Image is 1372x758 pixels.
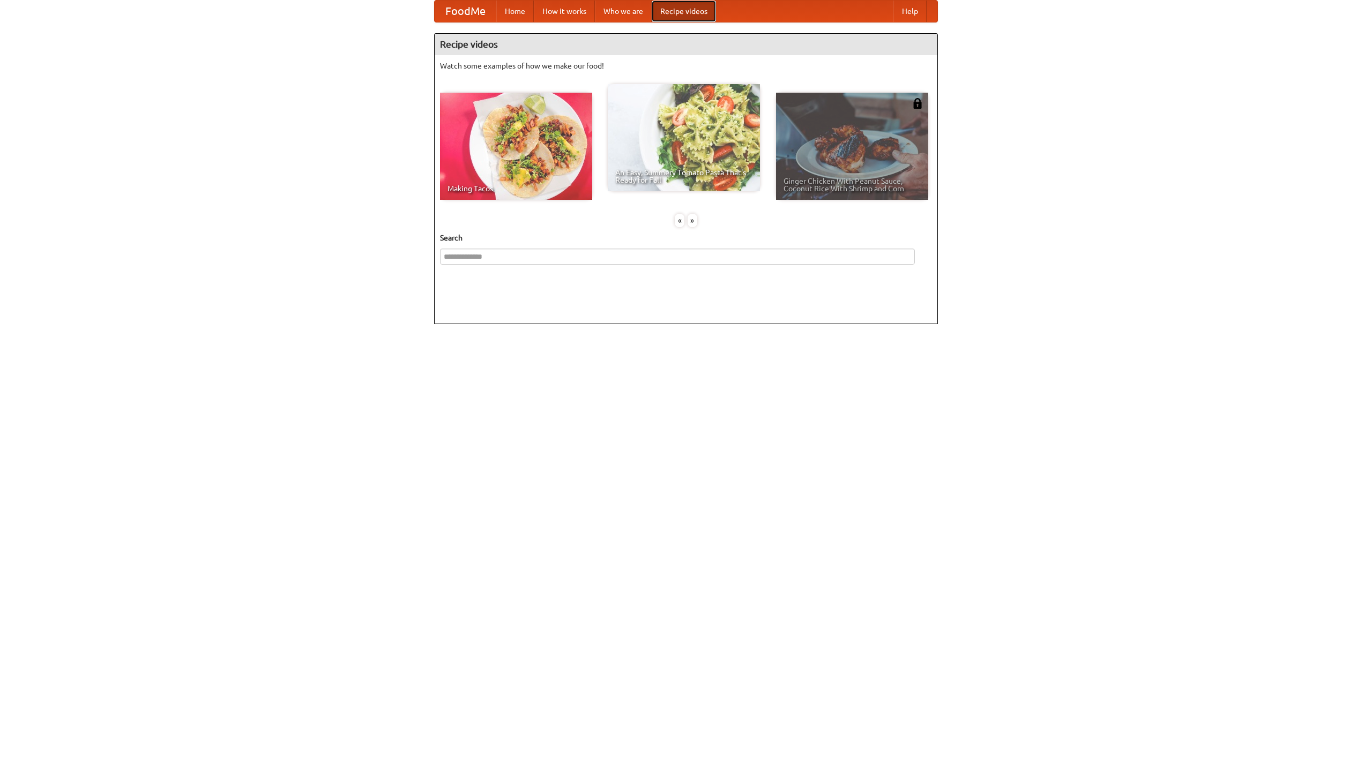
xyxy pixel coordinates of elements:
span: Making Tacos [448,185,585,192]
h5: Search [440,232,932,243]
a: Who we are [595,1,652,22]
h4: Recipe videos [435,34,937,55]
a: Recipe videos [652,1,716,22]
a: FoodMe [435,1,496,22]
a: An Easy, Summery Tomato Pasta That's Ready for Fall [608,84,760,191]
a: How it works [534,1,595,22]
a: Home [496,1,534,22]
span: An Easy, Summery Tomato Pasta That's Ready for Fall [615,169,752,184]
div: » [688,214,697,227]
div: « [675,214,684,227]
img: 483408.png [912,98,923,109]
a: Help [893,1,927,22]
p: Watch some examples of how we make our food! [440,61,932,71]
a: Making Tacos [440,93,592,200]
